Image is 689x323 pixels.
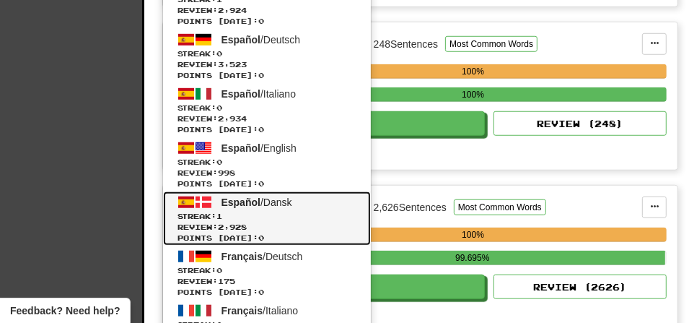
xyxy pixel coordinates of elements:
span: 0 [216,49,222,58]
span: Review: 2,928 [177,222,356,233]
span: / Dansk [221,197,292,208]
span: Español [221,88,260,100]
button: Review (2626) [493,275,667,299]
span: Streak: [177,211,356,222]
span: / Deutsch [221,34,301,46]
span: Français [221,305,263,316]
span: Points [DATE]: 0 [177,233,356,244]
span: Points [DATE]: 0 [177,124,356,135]
span: 0 [216,266,222,275]
span: 0 [216,103,222,112]
div: 248 Sentences [374,37,439,51]
span: / Italiano [221,305,299,316]
span: Open feedback widget [10,303,120,318]
div: 2,626 Sentences [374,200,447,215]
span: Streak: [177,265,356,276]
a: Español/EnglishStreak:0 Review:998Points [DATE]:0 [163,137,371,191]
a: Español/DanskStreak:1 Review:2,928Points [DATE]:0 [163,191,371,246]
span: Español [221,142,260,154]
span: Review: 2,934 [177,113,356,124]
span: Review: 175 [177,276,356,287]
span: Review: 2,924 [177,5,356,16]
span: Español [221,34,260,46]
span: Review: 998 [177,168,356,178]
button: Most Common Words [454,199,546,215]
span: Points [DATE]: 0 [177,178,356,189]
span: / English [221,142,297,154]
div: 99.695% [279,251,665,265]
span: Streak: [177,48,356,59]
span: Français [221,251,263,262]
span: 1 [216,212,222,220]
a: Español/DeutschStreak:0 Review:3,523Points [DATE]:0 [163,29,371,83]
span: Points [DATE]: 0 [177,70,356,81]
span: / Deutsch [221,251,303,262]
div: 100% [279,228,667,242]
a: Español/ItalianoStreak:0 Review:2,934Points [DATE]:0 [163,83,371,137]
div: 100% [279,64,667,79]
span: Streak: [177,103,356,113]
span: 0 [216,158,222,166]
a: Français/DeutschStreak:0 Review:175Points [DATE]:0 [163,246,371,300]
span: Streak: [177,157,356,168]
span: Points [DATE]: 0 [177,287,356,298]
button: Review (248) [493,111,667,136]
div: 100% [279,87,667,102]
button: Most Common Words [445,36,537,52]
span: / Italiano [221,88,297,100]
span: Review: 3,523 [177,59,356,70]
span: Points [DATE]: 0 [177,16,356,27]
span: Español [221,197,260,208]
